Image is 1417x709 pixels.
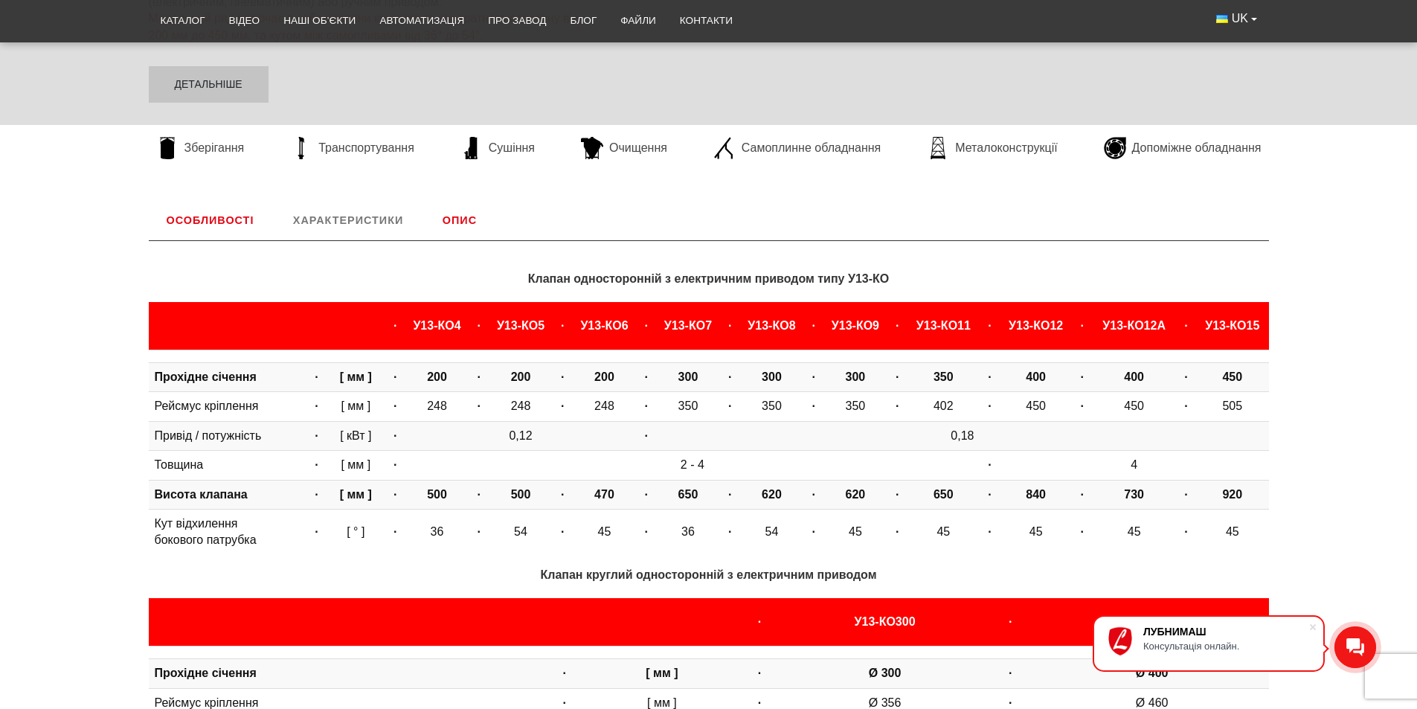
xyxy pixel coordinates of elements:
[758,615,761,628] strong: ·
[896,370,899,383] strong: ·
[413,319,460,332] b: У13-КО4
[478,488,481,501] strong: ·
[644,429,647,442] strong: ·
[846,488,866,501] b: 620
[393,525,396,538] strong: ·
[1081,319,1084,332] strong: ·
[706,137,888,159] a: Самоплинне обладнання
[1102,319,1166,332] b: У13-КО12А
[478,525,481,538] strong: ·
[1222,370,1242,383] b: 450
[896,488,899,501] strong: ·
[1081,525,1084,538] strong: ·
[217,4,272,37] a: Відео
[561,319,564,332] strong: ·
[907,392,980,421] td: 402
[896,400,899,412] strong: ·
[405,451,980,480] td: 2 - 4
[594,488,614,501] b: 470
[823,509,887,554] td: 45
[1196,509,1268,554] td: 45
[812,319,814,332] strong: ·
[393,488,396,501] strong: ·
[563,667,566,679] strong: ·
[644,370,647,383] strong: ·
[149,392,306,421] td: Рейсмус кріплення
[489,140,535,156] span: Сушіння
[664,319,712,332] b: У13-КО7
[656,392,719,421] td: 350
[812,400,814,412] strong: ·
[315,400,318,412] strong: ·
[558,4,608,37] a: Блог
[678,488,698,501] b: 650
[327,421,385,450] td: [ кВт ]
[489,509,552,554] td: 54
[149,509,306,554] td: Кут відхилення бокового патрубка
[561,488,564,501] strong: ·
[644,319,647,332] strong: ·
[327,451,385,480] td: [ мм ]
[812,525,814,538] strong: ·
[1000,392,1072,421] td: 450
[644,488,647,501] strong: ·
[823,392,887,421] td: 350
[405,509,469,554] td: 36
[184,140,245,156] span: Зберігання
[155,667,257,679] b: Прохідне січення
[1196,392,1268,421] td: 505
[656,509,719,554] td: 36
[955,140,1057,156] span: Металоконструкції
[1143,641,1308,652] div: Консультація онлайн.
[644,400,647,412] strong: ·
[1136,667,1169,679] b: Ø 400
[573,509,636,554] td: 45
[740,509,803,554] td: 54
[988,525,991,538] strong: ·
[1124,370,1144,383] b: 400
[934,488,954,501] b: 650
[1009,667,1012,679] strong: ·
[812,488,814,501] strong: ·
[1216,15,1228,23] img: Українська
[728,319,731,332] strong: ·
[1184,525,1187,538] strong: ·
[393,319,396,332] strong: ·
[393,370,396,383] strong: ·
[367,4,476,37] a: Автоматизація
[149,137,252,159] a: Зберігання
[315,458,318,471] strong: ·
[1184,488,1187,501] strong: ·
[594,370,614,383] b: 200
[327,509,385,554] td: [ ° ]
[453,137,542,159] a: Сушіння
[758,696,761,709] strong: ·
[1184,400,1187,412] strong: ·
[393,458,396,471] strong: ·
[728,488,731,501] strong: ·
[573,137,675,159] a: Очищення
[489,392,552,421] td: 248
[511,488,531,501] b: 500
[762,370,782,383] b: 300
[561,525,564,538] strong: ·
[155,488,248,501] b: Висота клапана
[315,429,318,442] strong: ·
[405,392,469,421] td: 248
[646,667,678,679] b: [ мм ]
[1222,488,1242,501] b: 920
[405,421,636,450] td: 0,12
[315,488,318,501] strong: ·
[149,201,272,240] a: Особливості
[1081,400,1084,412] strong: ·
[425,201,495,240] a: Опис
[427,488,447,501] b: 500
[812,370,814,383] strong: ·
[762,488,782,501] b: 620
[1081,370,1084,383] strong: ·
[644,525,647,538] strong: ·
[561,370,564,383] strong: ·
[573,392,636,421] td: 248
[1205,319,1259,332] b: У13-КО15
[327,392,385,421] td: [ мм ]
